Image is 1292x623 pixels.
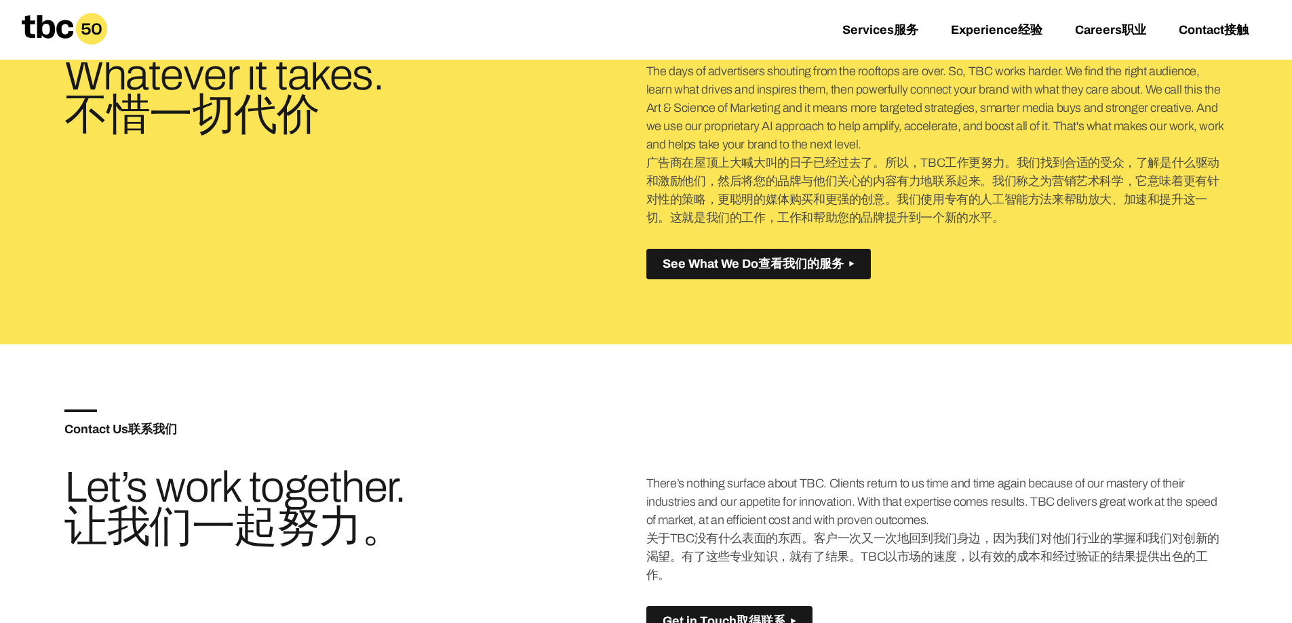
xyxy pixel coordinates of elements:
font: Whatever it takes. [64,52,383,98]
font: Contact Us [64,422,128,436]
font: Careers [1075,23,1122,37]
a: Careers职业 [1075,23,1146,39]
font: 接触 [1224,23,1249,37]
font: The days of advertisers shouting from the rooftops are over. So, TBC works harder. We find the ri... [646,64,1224,151]
font: There’s nothing surface about TBC. Clients return to us time and time again because of our master... [646,477,1217,527]
font: 查看我们的服务 [758,257,844,270]
font: 不惜一切代价 [64,91,319,138]
font: 广告商在屋顶上大喊大叫的日子已经过去了。所以，TBC工作更努力。我们找到合适的受众，了解是什么驱动和激励他们，然后将您的品牌与他们关心的内容有力地联系起来。我们称之为营销艺术科学，它意味着更有针... [646,156,1219,224]
font: 服务 [894,23,918,37]
font: See What We Do [663,257,758,270]
a: Experience经验 [951,23,1042,39]
button: See What We Do查看我们的服务 [646,249,871,279]
font: 关于TBC没有什么表面的东西。客户一次又一次地回到我们身边，因为我们对他们行业的掌握和我们对创新的渴望。有了这些专业知识，就有了结果。TBC以市场的速度，以有效的成本和经过验证的结果提供出色的工作。 [646,531,1219,582]
font: Let’s work together. [64,464,405,510]
font: 让我们一起努力。 [64,503,404,550]
font: 联系我们 [128,422,177,436]
a: Services服务 [842,23,918,39]
font: Experience [951,23,1018,37]
a: Contact接触 [1179,23,1249,39]
font: 经验 [1018,23,1042,37]
font: 职业 [1122,23,1146,37]
a: Home [11,39,118,54]
font: Contact [1179,23,1224,37]
font: Services [842,23,894,37]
